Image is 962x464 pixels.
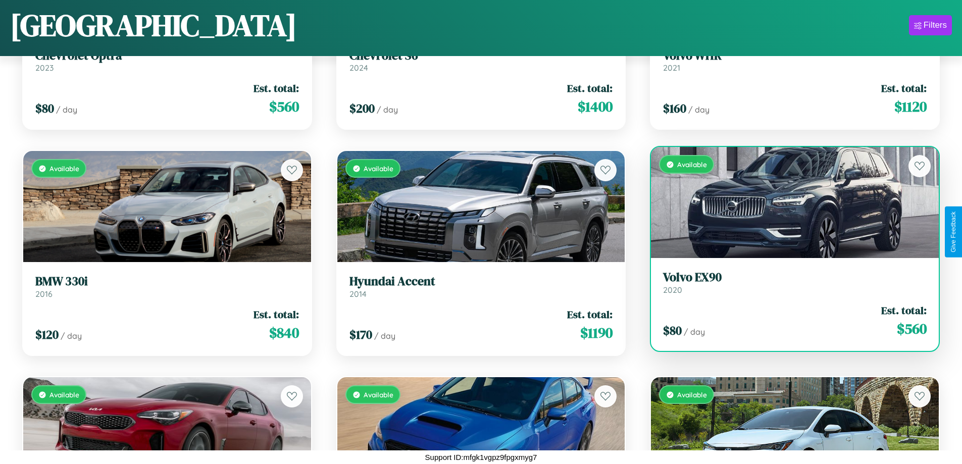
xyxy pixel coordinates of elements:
span: $ 120 [35,326,59,343]
h3: Volvo EX90 [663,270,927,285]
span: / day [684,327,705,337]
div: Give Feedback [950,212,957,252]
span: / day [61,331,82,341]
span: Available [49,390,79,399]
span: $ 840 [269,323,299,343]
p: Support ID: mfgk1vgpz9fpgxmyg7 [425,450,537,464]
a: Chevrolet Optra2023 [35,48,299,73]
a: Volvo EX902020 [663,270,927,295]
span: $ 80 [35,100,54,117]
h1: [GEOGRAPHIC_DATA] [10,5,297,46]
span: Est. total: [254,81,299,95]
span: Available [364,390,393,399]
span: / day [688,105,710,115]
span: Est. total: [567,81,613,95]
span: 2024 [349,63,368,73]
span: $ 1400 [578,96,613,117]
button: Filters [909,15,952,35]
span: $ 560 [897,319,927,339]
span: Available [364,164,393,173]
span: $ 1120 [894,96,927,117]
span: $ 200 [349,100,375,117]
span: Est. total: [567,307,613,322]
div: Filters [924,20,947,30]
span: / day [56,105,77,115]
span: Available [677,390,707,399]
a: Chevrolet S62024 [349,48,613,73]
span: 2016 [35,289,53,299]
span: $ 160 [663,100,686,117]
h3: BMW 330i [35,274,299,289]
span: $ 170 [349,326,372,343]
span: $ 560 [269,96,299,117]
span: Est. total: [881,81,927,95]
a: Hyundai Accent2014 [349,274,613,299]
span: Est. total: [254,307,299,322]
span: $ 1190 [580,323,613,343]
span: 2014 [349,289,367,299]
span: $ 80 [663,322,682,339]
span: Est. total: [881,303,927,318]
a: BMW 330i2016 [35,274,299,299]
span: 2021 [663,63,680,73]
span: Available [677,160,707,169]
span: Available [49,164,79,173]
span: 2023 [35,63,54,73]
h3: Hyundai Accent [349,274,613,289]
a: Volvo WHR2021 [663,48,927,73]
span: / day [377,105,398,115]
span: 2020 [663,285,682,295]
span: / day [374,331,395,341]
